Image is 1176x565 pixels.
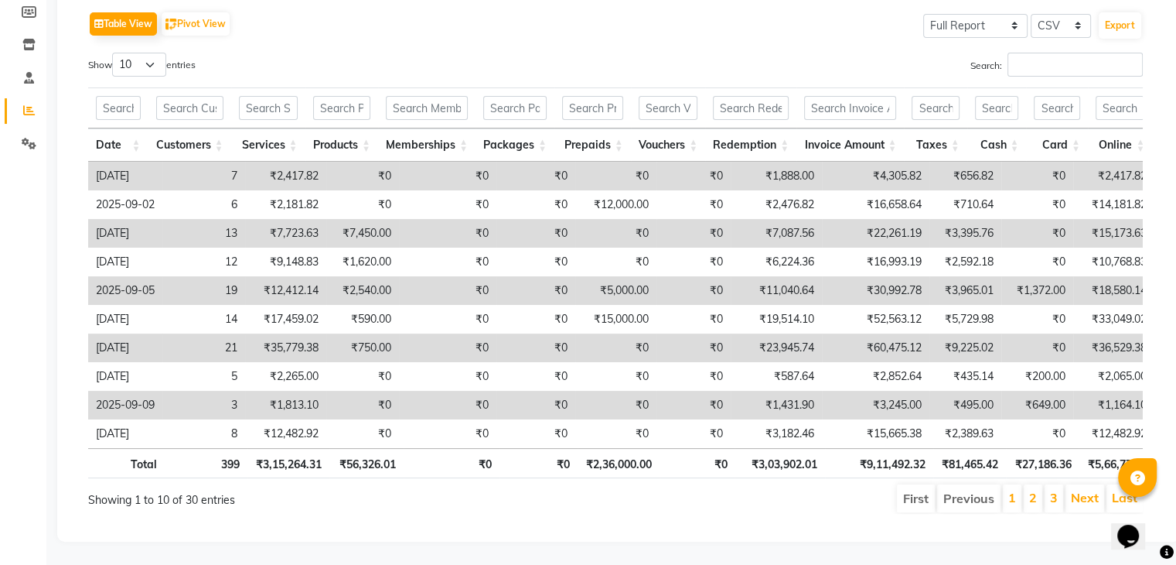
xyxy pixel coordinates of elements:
[562,96,623,120] input: Search Prepaids
[1096,96,1144,120] input: Search Online
[731,190,822,219] td: ₹2,476.82
[822,334,929,362] td: ₹60,475.12
[162,362,245,391] td: 5
[1073,334,1154,362] td: ₹36,529.38
[496,305,575,334] td: ₹0
[731,419,822,448] td: ₹3,182.46
[731,276,822,305] td: ₹11,040.64
[631,128,705,162] th: Vouchers: activate to sort column ascending
[326,276,399,305] td: ₹2,540.00
[88,276,162,305] td: 2025-09-05
[245,190,326,219] td: ₹2,181.82
[88,419,162,448] td: [DATE]
[933,448,1006,478] th: ₹81,465.42
[1026,128,1088,162] th: Card: activate to sort column ascending
[656,362,731,391] td: ₹0
[326,391,399,419] td: ₹0
[1073,276,1154,305] td: ₹18,580.14
[1079,448,1161,478] th: ₹5,66,775.40
[499,448,578,478] th: ₹0
[1034,96,1080,120] input: Search Card
[731,219,822,248] td: ₹7,087.56
[496,334,575,362] td: ₹0
[713,96,789,120] input: Search Redemption
[705,128,796,162] th: Redemption: activate to sort column ascending
[88,305,162,334] td: [DATE]
[575,362,656,391] td: ₹0
[326,419,399,448] td: ₹0
[904,128,966,162] th: Taxes: activate to sort column ascending
[162,305,245,334] td: 14
[88,483,514,508] div: Showing 1 to 10 of 30 entries
[822,305,929,334] td: ₹52,563.12
[399,190,496,219] td: ₹0
[575,334,656,362] td: ₹0
[912,96,959,120] input: Search Taxes
[1112,490,1137,505] a: Last
[399,219,496,248] td: ₹0
[967,128,1027,162] th: Cash: activate to sort column ascending
[245,391,326,419] td: ₹1,813.10
[305,128,378,162] th: Products: activate to sort column ascending
[1073,391,1154,419] td: ₹1,164.10
[90,12,157,36] button: Table View
[731,362,822,391] td: ₹587.64
[1001,334,1073,362] td: ₹0
[313,96,370,120] input: Search Products
[245,219,326,248] td: ₹7,723.63
[929,248,1001,276] td: ₹2,592.18
[162,248,245,276] td: 12
[476,128,554,162] th: Packages: activate to sort column ascending
[1008,490,1016,505] a: 1
[496,190,575,219] td: ₹0
[1001,219,1073,248] td: ₹0
[88,53,196,77] label: Show entries
[822,391,929,419] td: ₹3,245.00
[1001,362,1073,391] td: ₹200.00
[970,53,1143,77] label: Search:
[496,362,575,391] td: ₹0
[496,219,575,248] td: ₹0
[1050,490,1058,505] a: 3
[822,362,929,391] td: ₹2,852.64
[245,162,326,190] td: ₹2,417.82
[822,190,929,219] td: ₹16,658.64
[975,96,1019,120] input: Search Cash
[496,276,575,305] td: ₹0
[929,362,1001,391] td: ₹435.14
[639,96,697,120] input: Search Vouchers
[656,305,731,334] td: ₹0
[929,190,1001,219] td: ₹710.64
[496,419,575,448] td: ₹0
[656,391,731,419] td: ₹0
[1088,128,1152,162] th: Online: activate to sort column ascending
[1073,419,1154,448] td: ₹12,482.92
[162,276,245,305] td: 19
[326,190,399,219] td: ₹0
[656,419,731,448] td: ₹0
[399,391,496,419] td: ₹0
[88,190,162,219] td: 2025-09-02
[825,448,933,478] th: ₹9,11,492.32
[1073,305,1154,334] td: ₹33,049.02
[162,219,245,248] td: 13
[245,248,326,276] td: ₹9,148.83
[88,248,162,276] td: [DATE]
[796,128,904,162] th: Invoice Amount: activate to sort column ascending
[329,448,403,478] th: ₹56,326.01
[326,305,399,334] td: ₹590.00
[88,162,162,190] td: [DATE]
[162,391,245,419] td: 3
[88,219,162,248] td: [DATE]
[88,448,165,478] th: Total
[656,219,731,248] td: ₹0
[554,128,631,162] th: Prepaids: activate to sort column ascending
[162,419,245,448] td: 8
[399,334,496,362] td: ₹0
[165,19,177,30] img: pivot.png
[399,362,496,391] td: ₹0
[326,334,399,362] td: ₹750.00
[656,334,731,362] td: ₹0
[326,362,399,391] td: ₹0
[1001,305,1073,334] td: ₹0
